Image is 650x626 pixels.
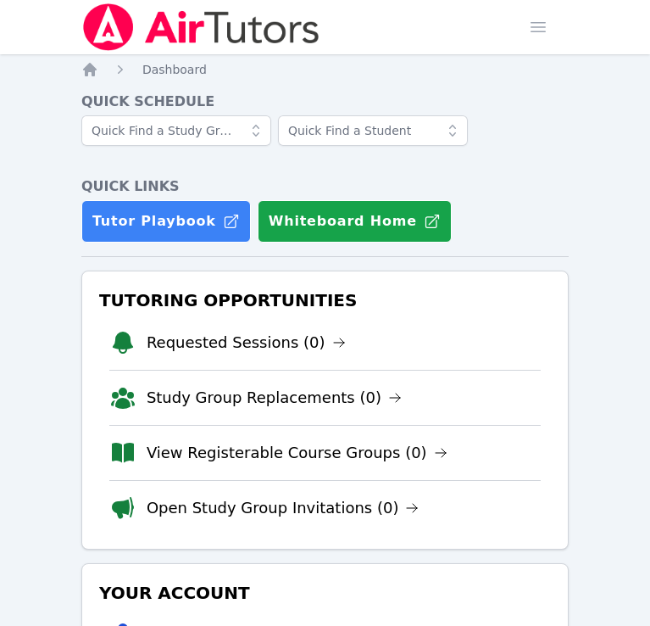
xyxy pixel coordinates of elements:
[81,200,251,243] a: Tutor Playbook
[258,200,452,243] button: Whiteboard Home
[81,3,321,51] img: Air Tutors
[147,331,346,355] a: Requested Sessions (0)
[96,578,554,608] h3: Your Account
[278,115,468,146] input: Quick Find a Student
[81,176,569,197] h4: Quick Links
[81,61,569,78] nav: Breadcrumb
[142,63,207,76] span: Dashboard
[81,115,271,146] input: Quick Find a Study Group
[96,285,554,316] h3: Tutoring Opportunities
[147,496,419,520] a: Open Study Group Invitations (0)
[81,92,569,112] h4: Quick Schedule
[142,61,207,78] a: Dashboard
[147,441,447,465] a: View Registerable Course Groups (0)
[147,386,402,410] a: Study Group Replacements (0)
